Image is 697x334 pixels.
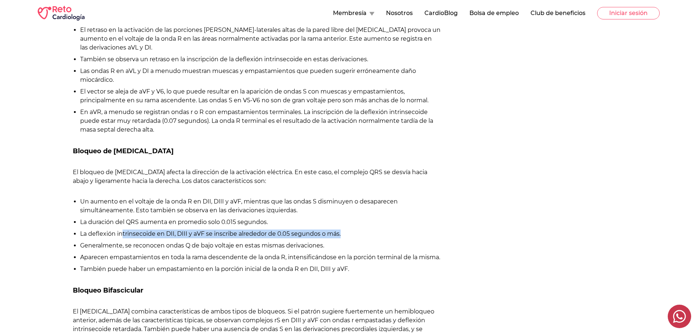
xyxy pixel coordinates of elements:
[469,9,519,18] button: Bolsa de empleo
[333,9,374,18] button: Membresía
[80,253,441,262] li: Aparecen empastamientos en toda la rama descendente de la onda R, intensificándose en la porción ...
[531,9,585,18] button: Club de beneficios
[80,241,441,250] li: Generalmente, se reconocen ondas Q de bajo voltaje en estas mismas derivaciones.
[73,168,441,186] p: El bloqueo de [MEDICAL_DATA] afecta la dirección de la activación eléctrica. En este caso, el com...
[80,218,441,227] li: La duración del QRS aumenta en promedio solo 0.015 segundos.
[80,55,441,64] li: También se observa un retraso en la inscripción de la deflexión intrinsecoide en estas derivaciones.
[73,285,441,296] h2: Bloqueo Bifascicular
[386,9,413,18] button: Nosotros
[80,87,441,105] li: El vector se aleja de aVF y V6, lo que puede resultar en la aparición de ondas S con muescas y em...
[80,230,441,238] li: La deflexión intrinsecoide en DII, DIII y aVF se inscribe alrededor de 0.05 segundos o más.
[424,9,458,18] button: CardioBlog
[80,197,441,215] li: Un aumento en el voltaje de la onda R en DII, DIII y aVF, mientras que las ondas S disminuyen o d...
[38,6,85,21] img: RETO Cardio Logo
[80,67,441,84] li: Las ondas R en aVL y DI a menudo muestran muescas y empastamientos que pueden sugerir erróneament...
[80,108,441,134] li: En aVR, a menudo se registran ondas r o R con empastamientos terminales. La inscripción de la def...
[73,146,441,156] h2: Bloqueo de [MEDICAL_DATA]
[80,26,441,52] li: El retraso en la activación de las porciones [PERSON_NAME]-laterales altas de la pared libre del ...
[80,265,441,274] li: También puede haber un empastamiento en la porción inicial de la onda R en DII, DIII y aVF.
[597,7,660,19] button: Iniciar sesión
